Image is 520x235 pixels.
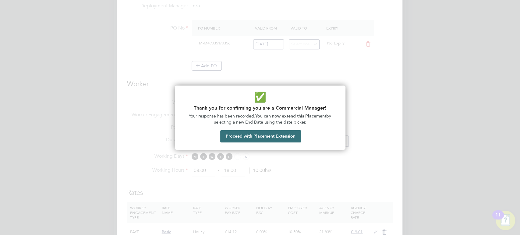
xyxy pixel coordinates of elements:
div: Commercial Manager Confirmation [175,86,345,150]
span: Your response has been recorded. [189,114,255,119]
p: ✅ [182,90,338,104]
strong: You can now extend this Placement [255,114,326,119]
h2: Thank you for confirming you are a Commercial Manager! [182,105,338,111]
button: Proceed with Placement Extension [220,130,301,142]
